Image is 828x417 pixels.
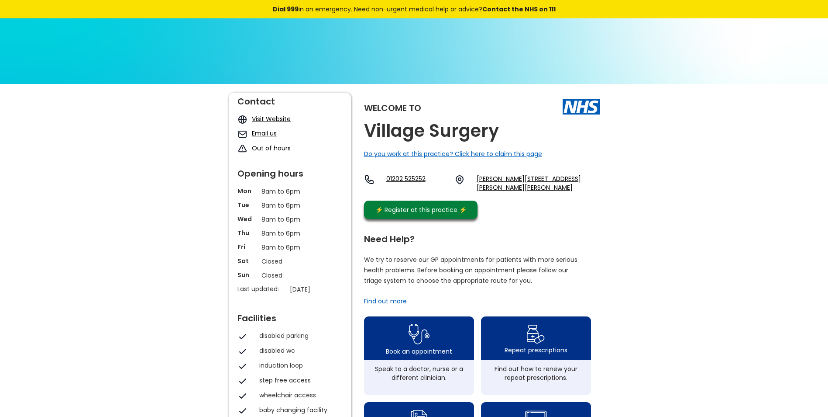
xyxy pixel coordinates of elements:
[252,129,277,138] a: Email us
[237,257,257,265] p: Sat
[364,230,591,243] div: Need Help?
[485,365,587,382] div: Find out how to renew your repeat prescriptions.
[259,346,338,355] div: disabled wc
[364,316,474,395] a: book appointment icon Book an appointmentSpeak to a doctor, nurse or a different clinician.
[237,215,257,223] p: Wed
[364,201,478,219] a: ⚡️ Register at this practice ⚡️
[364,121,499,141] h2: Village Surgery
[386,347,452,356] div: Book an appointment
[259,376,338,385] div: step free access
[237,201,257,209] p: Tue
[364,174,374,185] img: telephone icon
[526,323,545,346] img: repeat prescription icon
[364,104,421,112] div: Welcome to
[237,129,247,139] img: mail icon
[481,316,591,395] a: repeat prescription iconRepeat prescriptionsFind out how to renew your repeat prescriptions.
[237,115,247,125] img: globe icon
[364,149,542,158] a: Do you work at this practice? Click here to claim this page
[237,309,342,323] div: Facilities
[261,201,318,210] p: 8am to 6pm
[477,174,599,192] a: [PERSON_NAME][STREET_ADDRESS][PERSON_NAME][PERSON_NAME]
[237,144,247,154] img: exclamation icon
[364,297,407,306] a: Find out more
[237,229,257,237] p: Thu
[252,144,291,153] a: Out of hours
[364,254,578,286] p: We try to reserve our GP appointments for patients with more serious health problems. Before book...
[237,285,285,293] p: Last updated:
[482,5,556,14] a: Contact the NHS on 111
[261,271,318,280] p: Closed
[368,365,470,382] div: Speak to a doctor, nurse or a different clinician.
[505,346,567,354] div: Repeat prescriptions
[237,271,257,279] p: Sun
[259,406,338,414] div: baby changing facility
[273,5,299,14] a: Dial 999
[371,205,471,215] div: ⚡️ Register at this practice ⚡️
[261,229,318,238] p: 8am to 6pm
[454,174,465,185] img: practice location icon
[261,187,318,196] p: 8am to 6pm
[259,331,338,340] div: disabled parking
[259,361,338,370] div: induction loop
[213,4,615,14] div: in an emergency. Need non-urgent medical help or advice?
[237,93,342,106] div: Contact
[261,243,318,252] p: 8am to 6pm
[237,187,257,195] p: Mon
[261,257,318,266] p: Closed
[386,174,448,192] a: 01202 525252
[237,243,257,251] p: Fri
[252,115,291,123] a: Visit Website
[259,391,338,400] div: wheelchair access
[290,285,347,294] p: [DATE]
[261,215,318,224] p: 8am to 6pm
[409,321,429,347] img: book appointment icon
[237,165,342,178] div: Opening hours
[563,99,600,114] img: The NHS logo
